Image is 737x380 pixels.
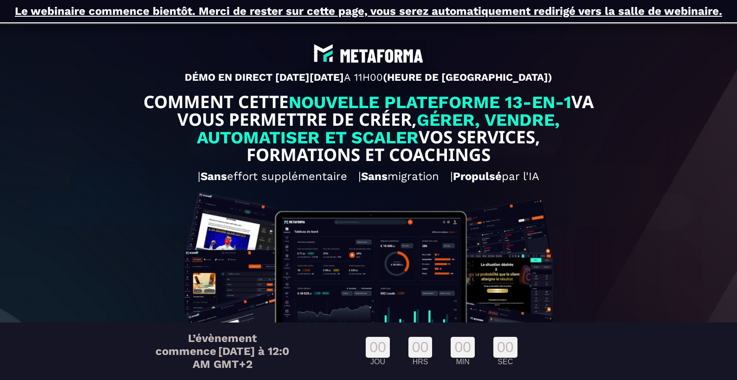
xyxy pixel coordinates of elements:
div: 00 [451,337,475,358]
div: SEC [493,358,517,366]
span: GÉRER, VENDRE, AUTOMATISER ET SCALER [197,110,564,148]
span: A 11H00 [344,71,383,83]
div: JOU [366,358,390,366]
span: NOUVELLE PLATEFORME 13-EN-1 [289,92,571,112]
div: 00 [408,337,433,358]
b: Sans [361,170,388,183]
b: Propulsé [453,170,502,183]
h2: | effort supplémentaire | migration | par l'IA [7,165,730,187]
div: MIN [451,358,475,366]
span: L’évènement commence [155,332,257,358]
u: Le webinaire commence bientôt. Merci de rester sur cette page, vous serez automatiquement redirig... [15,5,722,18]
div: HRS [408,358,433,366]
span: [DATE] à 12:0 AM GMT+2 [193,345,290,371]
b: Sans [200,170,227,183]
div: 00 [493,337,517,358]
text: COMMENT CETTE VA VOUS PERMETTRE DE CRÉER, VOS SERVICES, FORMATIONS ET COACHINGS [141,91,596,165]
p: DÉMO EN DIRECT [DATE][DATE] (HEURE DE [GEOGRAPHIC_DATA]) [7,71,730,84]
img: abe9e435164421cb06e33ef15842a39e_e5ef653356713f0d7dd3797ab850248d_Capture_d%E2%80%99e%CC%81cran_2... [310,41,426,66]
div: 00 [366,337,390,358]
